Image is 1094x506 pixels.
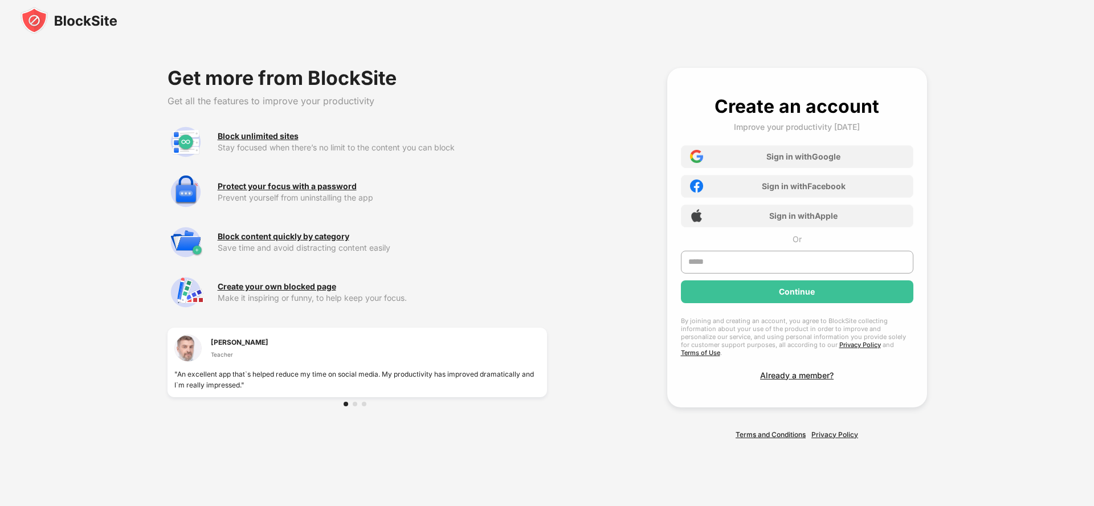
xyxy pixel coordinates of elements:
div: Improve your productivity [DATE] [734,122,860,132]
img: premium-customize-block-page.svg [168,274,204,311]
div: Already a member? [760,370,834,380]
div: Block content quickly by category [218,232,349,241]
div: Create an account [715,95,879,117]
div: Stay focused when there’s no limit to the content you can block [218,143,548,152]
div: Save time and avoid distracting content easily [218,243,548,252]
div: Teacher [211,350,268,359]
div: Prevent yourself from uninstalling the app [218,193,548,202]
div: "An excellent app that`s helped reduce my time on social media. My productivity has improved dram... [174,369,541,390]
div: Sign in with Google [766,152,840,161]
img: premium-category.svg [168,224,204,260]
img: testimonial-1.jpg [174,334,202,362]
a: Privacy Policy [811,430,858,439]
img: premium-unlimited-blocklist.svg [168,124,204,160]
img: facebook-icon.png [690,179,703,193]
div: Sign in with Facebook [762,181,846,191]
div: Make it inspiring or funny, to help keep your focus. [218,293,548,303]
div: Continue [779,287,815,296]
div: Create your own blocked page [218,282,336,291]
img: blocksite-icon-black.svg [21,7,117,34]
div: By joining and creating an account, you agree to BlockSite collecting information about your use ... [681,317,913,357]
img: google-icon.png [690,150,703,163]
div: [PERSON_NAME] [211,337,268,348]
div: Get more from BlockSite [168,68,548,88]
a: Terms and Conditions [736,430,806,439]
div: Or [793,234,802,244]
div: Block unlimited sites [218,132,299,141]
div: Protect your focus with a password [218,182,357,191]
a: Privacy Policy [839,341,881,349]
div: Get all the features to improve your productivity [168,95,548,107]
img: premium-password-protection.svg [168,174,204,210]
a: Terms of Use [681,349,720,357]
div: Sign in with Apple [769,211,838,221]
img: apple-icon.png [690,209,703,222]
